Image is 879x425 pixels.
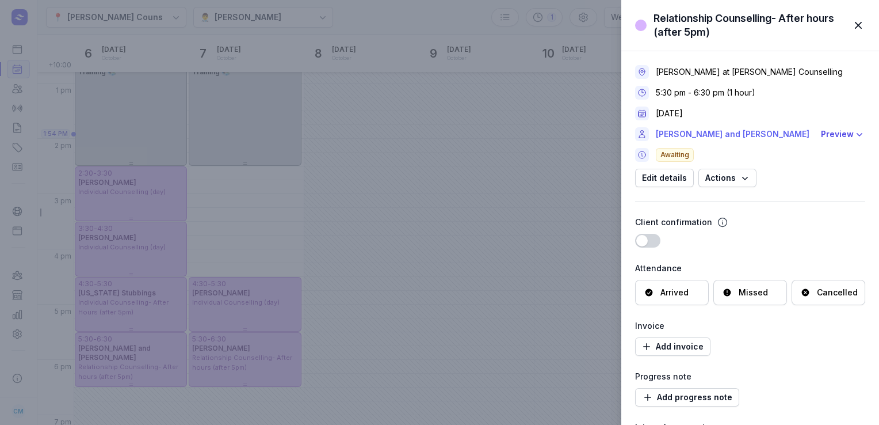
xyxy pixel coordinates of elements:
div: Preview [821,127,854,141]
button: Preview [821,127,865,141]
div: 5:30 pm - 6:30 pm (1 hour) [656,87,755,98]
div: Arrived [660,287,689,298]
button: Edit details [635,169,694,187]
button: Actions [698,169,756,187]
div: Invoice [635,319,865,333]
div: [PERSON_NAME] at [PERSON_NAME] Counselling [656,66,843,78]
div: Progress note [635,370,865,384]
div: Relationship Counselling- After hours (after 5pm) [653,12,844,39]
a: [PERSON_NAME] and [PERSON_NAME] [656,127,814,141]
div: Missed [739,287,768,298]
div: [DATE] [656,108,683,119]
span: Edit details [642,171,687,185]
div: Attendance [635,261,865,275]
span: Add progress note [642,390,732,404]
span: Awaiting [656,148,694,162]
div: Cancelled [817,287,858,298]
span: Add invoice [642,340,704,354]
span: Actions [705,171,750,185]
div: Client confirmation [635,215,712,229]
